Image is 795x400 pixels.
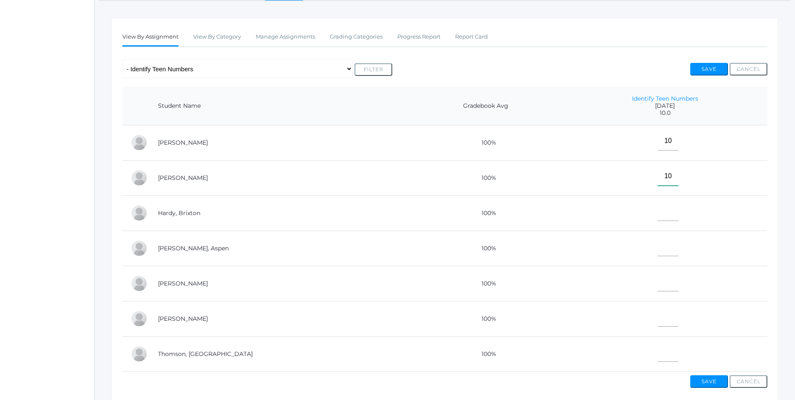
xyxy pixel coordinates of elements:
td: 100% [409,266,562,301]
a: [PERSON_NAME] [158,139,208,146]
td: 100% [409,160,562,195]
div: Aspen Hemingway [131,240,148,257]
a: [PERSON_NAME] [158,315,208,322]
span: [DATE] [571,102,759,109]
a: Progress Report [397,29,440,45]
a: Thomson, [GEOGRAPHIC_DATA] [158,350,253,358]
td: 100% [409,195,562,231]
a: Identify Teen Numbers [632,95,698,102]
div: Elias Lehman [131,310,148,327]
button: Save [690,63,728,75]
td: 100% [409,336,562,371]
a: Grading Categories [330,29,383,45]
button: Filter [355,63,392,76]
a: Hardy, Brixton [158,209,200,217]
a: View By Category [193,29,241,45]
th: Student Name [150,87,409,125]
td: 100% [409,125,562,160]
span: 10.0 [571,109,759,117]
td: 100% [409,231,562,266]
a: Report Card [455,29,488,45]
div: Nolan Gagen [131,169,148,186]
td: 100% [409,301,562,336]
button: Save [690,375,728,388]
div: Everest Thomson [131,345,148,362]
th: Gradebook Avg [409,87,562,125]
div: Nico Hurley [131,275,148,292]
a: Manage Assignments [256,29,315,45]
a: [PERSON_NAME] [158,174,208,182]
a: [PERSON_NAME], Aspen [158,244,229,252]
button: Cancel [730,375,767,388]
div: Brixton Hardy [131,205,148,221]
button: Cancel [730,63,767,75]
a: [PERSON_NAME] [158,280,208,287]
div: Abigail Backstrom [131,134,148,151]
a: View By Assignment [122,29,179,47]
